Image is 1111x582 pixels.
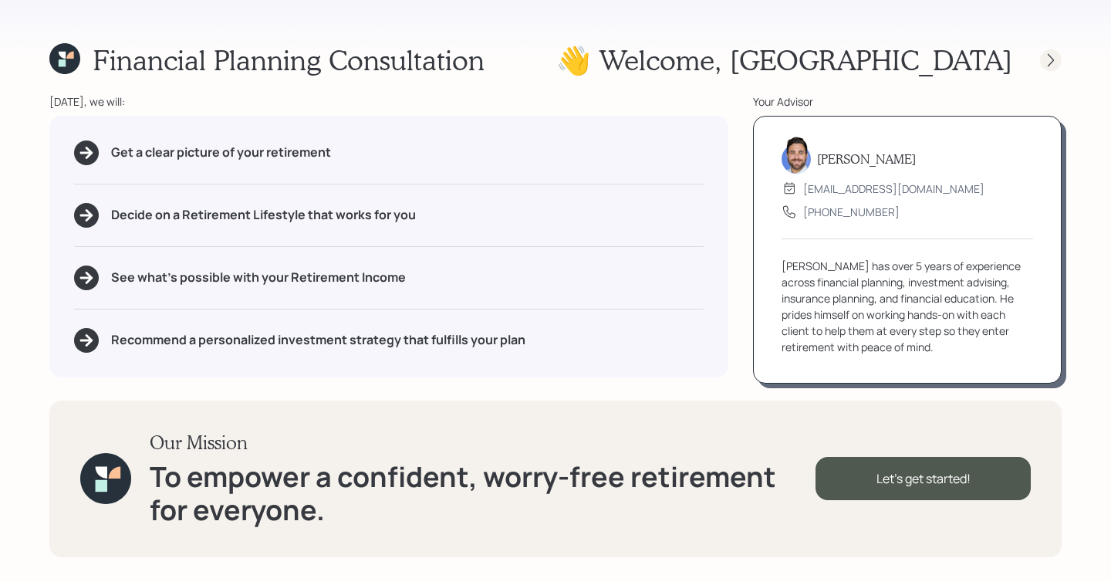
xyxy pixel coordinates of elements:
[111,270,406,285] h5: See what's possible with your Retirement Income
[111,333,525,347] h5: Recommend a personalized investment strategy that fulfills your plan
[782,258,1033,355] div: [PERSON_NAME] has over 5 years of experience across financial planning, investment advising, insu...
[782,137,811,174] img: michael-russo-headshot.png
[49,93,728,110] div: [DATE], we will:
[93,43,485,76] h1: Financial Planning Consultation
[111,145,331,160] h5: Get a clear picture of your retirement
[556,43,1012,76] h1: 👋 Welcome , [GEOGRAPHIC_DATA]
[753,93,1062,110] div: Your Advisor
[817,151,916,166] h5: [PERSON_NAME]
[150,431,816,454] h3: Our Mission
[150,460,816,526] h1: To empower a confident, worry-free retirement for everyone.
[111,208,416,222] h5: Decide on a Retirement Lifestyle that works for you
[816,457,1031,500] div: Let's get started!
[803,204,900,220] div: [PHONE_NUMBER]
[803,181,984,197] div: [EMAIL_ADDRESS][DOMAIN_NAME]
